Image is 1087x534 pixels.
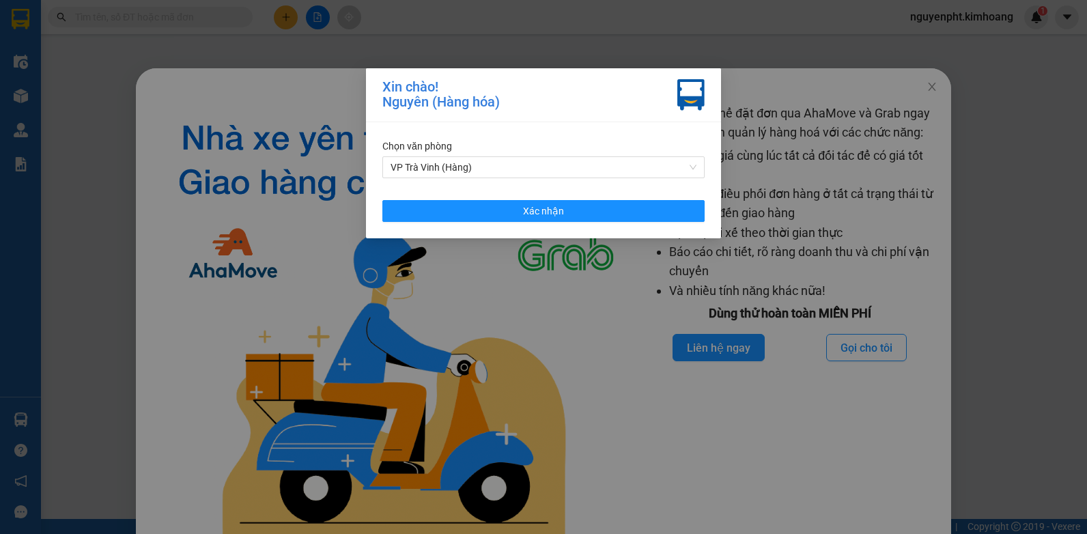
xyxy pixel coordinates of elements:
span: Xác nhận [523,203,564,219]
button: Xác nhận [382,200,705,222]
div: Xin chào! Nguyên (Hàng hóa) [382,79,500,111]
div: Chọn văn phòng [382,139,705,154]
img: vxr-icon [677,79,705,111]
span: VP Trà Vinh (Hàng) [391,157,696,178]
